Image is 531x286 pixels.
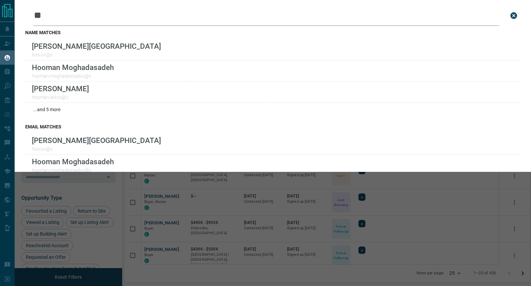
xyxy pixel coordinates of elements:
p: Hooman Moghadasadeh [32,63,114,72]
p: hooman.moghadaszadxx@x [32,168,114,173]
div: ...and 5 more [25,103,520,116]
p: hos.ixx@x [32,52,161,57]
h3: name matches [25,30,520,35]
p: [PERSON_NAME][GEOGRAPHIC_DATA] [32,42,161,50]
h3: email matches [25,124,520,129]
p: hooman.moghadaszadxx@x [32,73,114,79]
p: [PERSON_NAME] [32,84,89,93]
p: hos.ixx@x [32,146,161,152]
button: close search bar [507,9,520,22]
p: hooman.alikxx@x [32,95,89,100]
p: Hooman Moghadasadeh [32,157,114,166]
p: [PERSON_NAME][GEOGRAPHIC_DATA] [32,136,161,145]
